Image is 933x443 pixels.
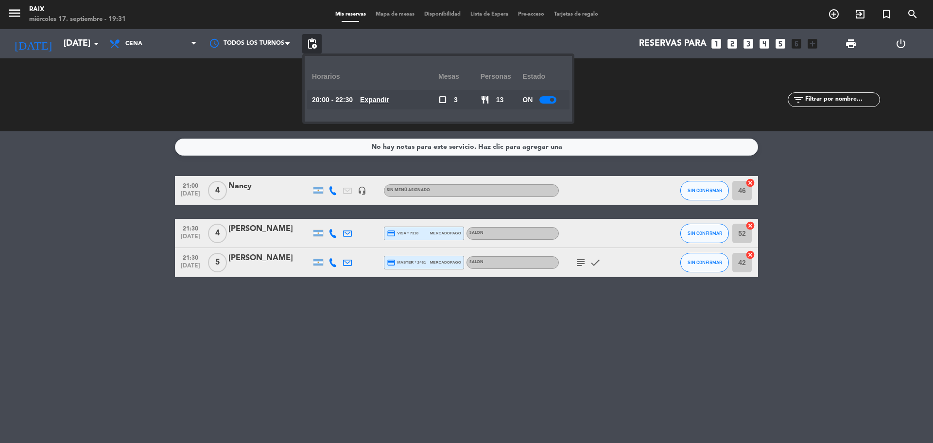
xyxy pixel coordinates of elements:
span: 21:30 [178,222,203,233]
i: credit_card [387,229,396,238]
div: Horarios [312,63,438,90]
span: 21:30 [178,251,203,263]
span: visa * 7310 [387,229,418,238]
span: Reservas para [639,39,707,49]
span: restaurant [481,95,489,104]
i: looks_one [710,37,723,50]
i: looks_5 [774,37,787,50]
i: headset_mic [358,186,366,195]
div: personas [481,63,523,90]
i: [DATE] [7,33,59,54]
div: miércoles 17. septiembre - 19:31 [29,15,126,24]
span: check_box_outline_blank [438,95,447,104]
i: cancel [745,250,755,260]
div: [PERSON_NAME] [228,223,311,235]
button: SIN CONFIRMAR [680,181,729,200]
span: Mis reservas [330,12,371,17]
span: mercadopago [430,230,461,236]
i: cancel [745,178,755,188]
span: Pre-acceso [513,12,549,17]
i: looks_3 [742,37,755,50]
span: ON [522,94,533,106]
div: Estado [522,63,565,90]
i: looks_6 [790,37,803,50]
span: Cena [125,40,142,47]
span: Tarjetas de regalo [549,12,603,17]
i: menu [7,6,22,20]
i: filter_list [793,94,804,106]
span: SIN CONFIRMAR [688,188,722,193]
i: credit_card [387,258,396,267]
u: Expandir [360,96,389,104]
div: Mesas [438,63,481,90]
i: check [589,257,601,268]
span: [DATE] [178,191,203,202]
span: Mapa de mesas [371,12,419,17]
span: 21:00 [178,179,203,191]
div: LOG OUT [876,29,926,58]
i: arrow_drop_down [90,38,102,50]
div: RAIX [29,5,126,15]
span: 20:00 - 22:30 [312,94,353,106]
span: 4 [208,224,227,243]
span: 5 [208,253,227,272]
span: [DATE] [178,263,203,274]
span: 4 [208,181,227,200]
span: SALON [469,231,484,235]
span: SALON [469,260,484,264]
span: master * 2461 [387,258,426,267]
span: SIN CONFIRMAR [688,260,722,265]
i: add_box [806,37,819,50]
span: SIN CONFIRMAR [688,230,722,236]
span: Sin menú asignado [387,188,430,192]
i: subject [575,257,587,268]
div: Nancy [228,180,311,193]
span: 13 [496,94,504,106]
i: exit_to_app [854,8,866,20]
span: 3 [454,94,458,106]
span: mercadopago [430,259,461,266]
i: turned_in_not [881,8,892,20]
div: No hay notas para este servicio. Haz clic para agregar una [371,142,562,153]
i: power_settings_new [895,38,907,50]
i: looks_4 [758,37,771,50]
i: search [907,8,918,20]
span: print [845,38,857,50]
button: SIN CONFIRMAR [680,253,729,272]
span: [DATE] [178,233,203,245]
i: cancel [745,221,755,230]
button: menu [7,6,22,24]
span: Disponibilidad [419,12,466,17]
i: add_circle_outline [828,8,840,20]
button: SIN CONFIRMAR [680,224,729,243]
span: Lista de Espera [466,12,513,17]
input: Filtrar por nombre... [804,94,880,105]
div: [PERSON_NAME] [228,252,311,265]
span: pending_actions [306,38,318,50]
i: looks_two [726,37,739,50]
